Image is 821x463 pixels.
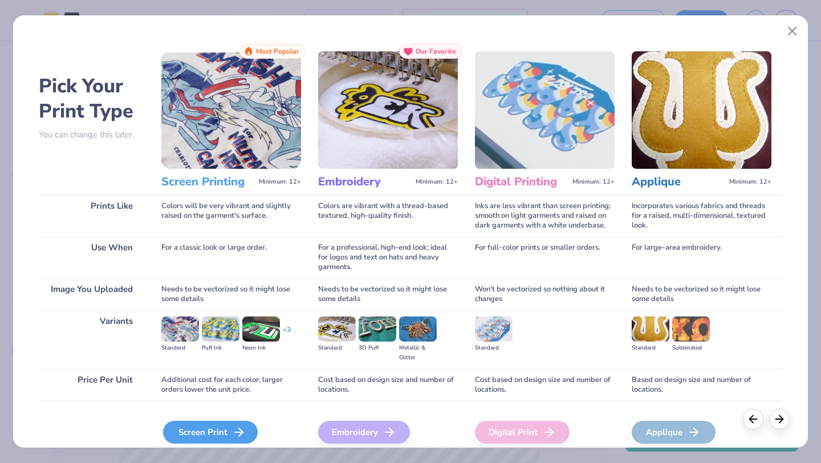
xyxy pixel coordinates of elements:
div: Won't be vectorized so nothing about it changes [475,278,615,310]
span: Most Popular [256,47,299,55]
img: Puff Ink [202,316,239,342]
img: Screen Printing [161,51,301,169]
img: Standard [318,316,356,342]
img: 3D Puff [359,316,396,342]
div: Variants [39,310,144,369]
img: Standard [475,316,513,342]
div: Sublimated [672,343,710,353]
div: Puff Ink [202,343,239,353]
div: For large-area embroidery. [632,237,771,278]
div: Inks are less vibrant than screen printing; smooth on light garments and raised on dark garments ... [475,195,615,237]
div: Use When [39,237,144,278]
div: Incorporates various fabrics and threads for a raised, multi-dimensional, textured look. [632,195,771,237]
div: For a professional, high-end look; ideal for logos and text on hats and heavy garments. [318,237,458,278]
div: Needs to be vectorized so it might lose some details [161,278,301,310]
img: Digital Printing [475,51,615,169]
div: Digital Print [475,421,570,444]
img: Applique [632,51,771,169]
span: Minimum: 12+ [729,178,771,186]
img: Metallic & Glitter [399,316,437,342]
div: Standard [475,343,513,353]
h3: Embroidery [318,174,411,189]
div: For a classic look or large order. [161,237,301,278]
div: Cost based on design size and number of locations. [318,369,458,401]
img: Sublimated [672,316,710,342]
span: Minimum: 12+ [572,178,615,186]
div: + 3 [283,325,291,344]
img: Standard [632,316,669,342]
div: Standard [161,343,199,353]
h3: Digital Printing [475,174,568,189]
div: Needs to be vectorized so it might lose some details [632,278,771,310]
span: Minimum: 12+ [416,178,458,186]
div: Colors are vibrant with a thread-based textured, high-quality finish. [318,195,458,237]
img: Standard [161,316,199,342]
div: Standard [318,343,356,353]
div: Based on design size and number of locations. [632,369,771,401]
div: 3D Puff [359,343,396,353]
span: We'll vectorize your image. [161,446,301,456]
span: Our Favorite [416,47,456,55]
h3: Screen Printing [161,174,254,189]
span: Minimum: 12+ [259,178,301,186]
div: Prints Like [39,195,144,237]
img: Embroidery [318,51,458,169]
div: Colors will be very vibrant and slightly raised on the garment's surface. [161,195,301,237]
div: Applique [632,421,716,444]
button: Close [782,21,803,42]
div: Needs to be vectorized so it might lose some details [318,278,458,310]
div: Screen Print [163,421,258,444]
span: We'll vectorize your image. [632,446,771,456]
img: Neon Ink [242,316,280,342]
h3: Applique [632,174,725,189]
div: Embroidery [318,421,410,444]
div: Cost based on design size and number of locations. [475,369,615,401]
div: Price Per Unit [39,369,144,401]
h2: Pick Your Print Type [39,74,144,124]
div: For full-color prints or smaller orders. [475,237,615,278]
div: Neon Ink [242,343,280,353]
p: You can change this later. [39,130,144,140]
div: Standard [632,343,669,353]
span: We'll vectorize your image. [318,446,458,456]
div: Image You Uploaded [39,278,144,310]
div: Additional cost for each color; larger orders lower the unit price. [161,369,301,401]
div: Metallic & Glitter [399,343,437,363]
